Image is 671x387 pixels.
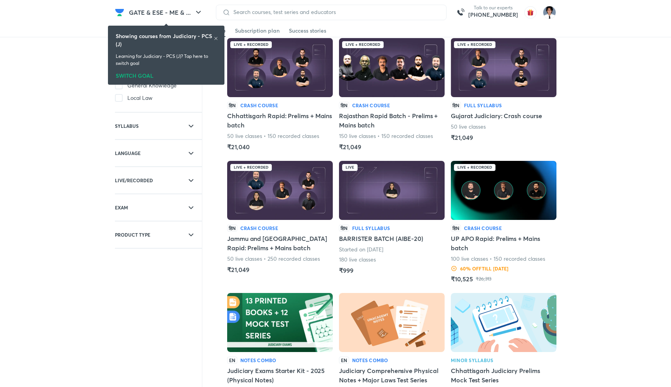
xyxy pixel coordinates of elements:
[230,41,272,48] div: Live + Recorded
[230,164,272,171] div: Live + Recorded
[339,256,376,263] p: 180 live classes
[454,164,495,171] div: Live + Recorded
[289,24,326,37] a: Success stories
[124,5,208,20] button: GATE & ESE - ME & ...
[116,32,214,48] h6: Showing courses from Judiciary - PCS (J)
[227,357,237,364] p: EN
[230,9,440,15] input: Search courses, test series and educators
[352,225,390,232] h6: Full Syllabus
[227,102,237,109] p: हिN
[115,176,153,184] h6: LIVE/RECORDED
[227,255,320,263] p: 50 live classes • 250 recorded classes
[451,265,457,272] img: Discount Logo
[116,70,217,78] div: SWITCH GOAL
[451,133,473,142] h5: ₹21,049
[339,366,445,385] h5: Judiciary Comprehensive Physical Notes + Major Laws Test Series
[289,27,326,35] div: Success stories
[116,53,217,67] p: Learning for Judiciary - PCS (J)? Tap here to switch goal
[451,38,556,97] img: Batch Thumbnail
[227,161,333,220] img: Batch Thumbnail
[339,132,433,140] p: 150 live classes • 150 recorded classes
[115,8,124,17] img: Company Logo
[339,357,349,364] p: EN
[464,102,502,109] h6: Full Syllabus
[468,11,518,19] a: [PHONE_NUMBER]
[339,142,361,152] h5: ₹21,049
[451,357,493,364] h6: Minor Syllabus
[127,94,153,102] span: Local Law
[451,225,461,232] p: हिN
[339,225,349,232] p: हिN
[451,234,556,253] h5: UP APO Rapid: Prelims + Mains batch
[339,246,383,253] p: Started on [DATE]
[451,366,556,385] h5: Chhattisgarh Judiciary Prelims Mock Test Series
[240,225,278,232] h6: Crash course
[543,6,556,19] img: Kiren Joseph
[115,231,150,239] h6: PRODUCT TYPE
[454,41,495,48] div: Live + Recorded
[339,38,445,97] img: Batch Thumbnail
[451,293,556,352] img: Batch Thumbnail
[451,161,556,220] img: Batch Thumbnail
[342,164,358,171] div: Live
[235,27,280,35] div: Subscription plan
[453,5,468,20] img: call-us
[240,102,278,109] h6: Crash course
[227,111,333,130] h5: Chhattisgarh Rapid: Prelims + Mains batch
[464,225,502,232] h6: Crash course
[227,366,333,385] h5: Judiciary Exams Starter Kit - 2025 (Physical Notes)
[339,293,445,352] img: Batch Thumbnail
[115,149,141,157] h6: LANGUAGE
[451,111,542,120] h5: Gujarat Judiciary: Crash course
[339,266,353,275] h5: ₹999
[352,102,390,109] h6: Crash course
[227,293,333,352] img: Batch Thumbnail
[451,255,546,263] p: 100 live classes • 150 recorded classes
[339,102,349,109] p: हिN
[460,265,508,272] h6: 60 % OFF till [DATE]
[115,204,128,211] h6: EXAM
[468,5,518,11] p: Talk to our experts
[339,161,445,220] img: Batch Thumbnail
[451,274,473,284] h5: ₹10,525
[339,111,445,130] h5: Rajasthan Rapid Batch - Prelims + Mains batch
[227,225,237,232] p: हिN
[227,38,333,97] img: Batch Thumbnail
[451,123,486,131] p: 50 live classes
[476,276,491,282] p: ₹26,313
[352,357,388,364] h6: Notes Combo
[115,122,139,130] h6: SYLLABUS
[524,6,537,19] img: avatar
[227,142,249,152] h5: ₹21,040
[227,132,320,140] p: 50 live classes • 150 recorded classes
[339,234,423,243] h5: BARRISTER BATCH (AIBE-20)
[451,102,461,109] p: हिN
[227,265,249,274] h5: ₹21,049
[240,357,276,364] h6: Notes Combo
[342,41,384,48] div: Live + Recorded
[235,24,280,37] a: Subscription plan
[227,234,333,253] h5: Jammu and [GEOGRAPHIC_DATA] Rapid: Prelims + Mains batch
